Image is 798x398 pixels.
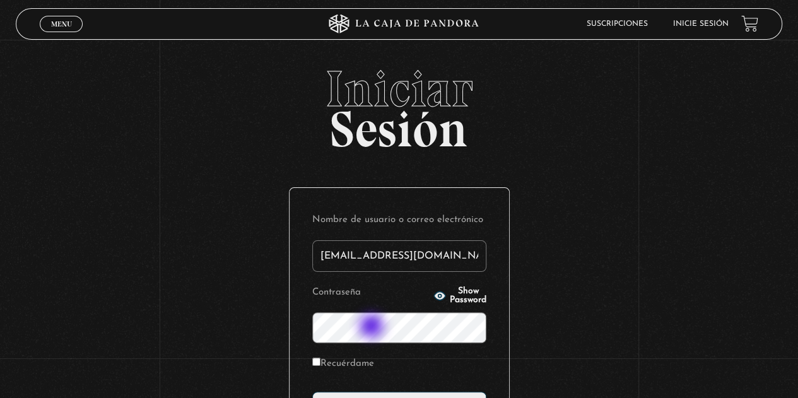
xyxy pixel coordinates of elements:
[47,30,76,39] span: Cerrar
[312,354,374,374] label: Recuérdame
[16,64,782,114] span: Iniciar
[51,20,72,28] span: Menu
[450,287,486,305] span: Show Password
[587,20,648,28] a: Suscripciones
[312,358,320,366] input: Recuérdame
[741,15,758,32] a: View your shopping cart
[16,64,782,144] h2: Sesión
[312,283,430,303] label: Contraseña
[433,287,486,305] button: Show Password
[312,211,486,230] label: Nombre de usuario o correo electrónico
[673,20,729,28] a: Inicie sesión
